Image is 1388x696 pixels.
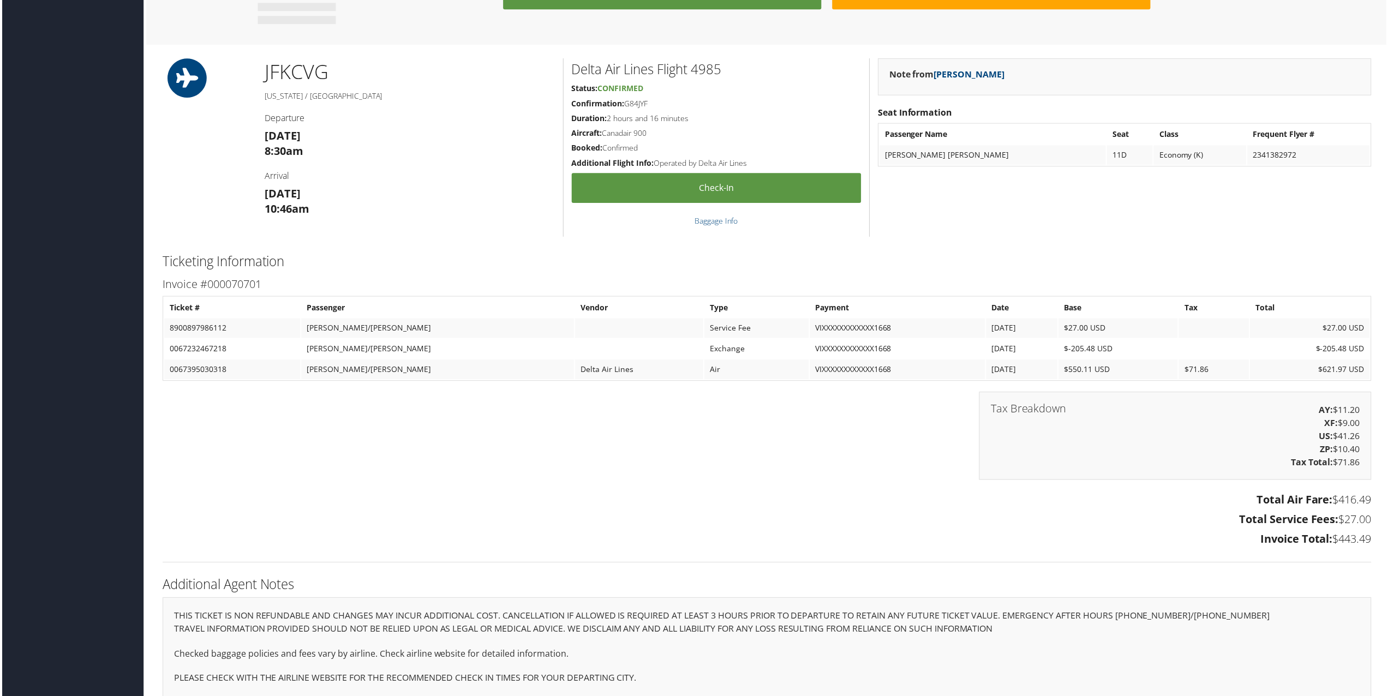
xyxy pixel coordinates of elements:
h5: Operated by Delta Air Lines [571,158,861,169]
h1: JFK CVG [264,58,554,86]
th: Vendor [575,298,703,318]
td: $27.00 USD [1252,319,1372,339]
strong: Booked: [571,143,602,153]
h3: $443.49 [161,533,1373,548]
td: 11D [1108,146,1154,165]
td: 0067232467218 [163,340,299,359]
td: $71.86 [1180,361,1251,380]
p: TRAVEL INFORMATION PROVIDED SHOULD NOT BE RELIED UPON AS LEGAL OR MEDICAL ADVICE. WE DISCLAIM ANY... [172,623,1362,638]
strong: XF: [1326,418,1340,430]
th: Passenger Name [880,125,1108,145]
strong: Additional Flight Info: [571,158,654,169]
th: Class [1155,125,1248,145]
th: Total [1252,298,1372,318]
p: Checked baggage policies and fees vary by airline. Check airline website for detailed information. [172,649,1362,663]
strong: Invoice Total: [1262,533,1335,548]
strong: 8:30am [264,144,302,159]
h5: [US_STATE] / [GEOGRAPHIC_DATA] [264,91,554,101]
strong: Status: [571,83,597,93]
th: Frequent Flyer # [1249,125,1372,145]
h4: Arrival [264,170,554,182]
strong: 10:46am [264,202,308,217]
strong: [DATE] [264,187,300,201]
td: $550.11 USD [1060,361,1180,380]
strong: Duration: [571,113,607,123]
strong: Tax Total: [1293,457,1335,469]
strong: Aircraft: [571,128,602,139]
h4: Departure [264,112,554,124]
strong: Note from [890,68,1006,80]
td: $-205.48 USD [1252,340,1372,359]
strong: AY: [1321,405,1335,417]
h3: Tax Breakdown [991,404,1067,415]
a: [PERSON_NAME] [935,68,1006,80]
h5: 2 hours and 16 minutes [571,113,861,124]
h5: Canadair 900 [571,128,861,139]
strong: [DATE] [264,129,300,143]
td: Economy (K) [1155,146,1248,165]
h3: $27.00 [161,513,1373,529]
td: VIXXXXXXXXXXXX1668 [810,361,986,380]
td: Exchange [704,340,809,359]
strong: Confirmation: [571,98,624,109]
h2: Delta Air Lines Flight 4985 [571,60,861,79]
a: Baggage Info [695,216,738,226]
div: $11.20 $9.00 $41.26 $10.40 $71.86 [980,393,1373,481]
th: Tax [1180,298,1251,318]
td: $27.00 USD [1060,319,1180,339]
td: 2341382972 [1249,146,1372,165]
th: Seat [1108,125,1154,145]
td: [PERSON_NAME]/[PERSON_NAME] [300,340,574,359]
td: VIXXXXXXXXXXXX1668 [810,319,986,339]
td: [PERSON_NAME]/[PERSON_NAME] [300,361,574,380]
td: Air [704,361,809,380]
td: [PERSON_NAME]/[PERSON_NAME] [300,319,574,339]
th: Type [704,298,809,318]
h3: Invoice #000070701 [161,277,1373,292]
h3: $416.49 [161,494,1373,509]
span: Confirmed [597,83,643,93]
a: Check-in [571,173,861,203]
strong: ZP: [1322,444,1335,456]
td: [DATE] [987,361,1058,380]
th: Payment [810,298,986,318]
td: [DATE] [987,340,1058,359]
h2: Ticketing Information [161,253,1373,271]
td: $621.97 USD [1252,361,1372,380]
td: [DATE] [987,319,1058,339]
td: VIXXXXXXXXXXXX1668 [810,340,986,359]
h5: G84JYF [571,98,861,109]
strong: Total Service Fees: [1241,513,1341,528]
strong: Seat Information [878,106,953,118]
th: Base [1060,298,1180,318]
td: 0067395030318 [163,361,299,380]
th: Date [987,298,1058,318]
td: $-205.48 USD [1060,340,1180,359]
h2: Additional Agent Notes [161,577,1373,595]
td: Service Fee [704,319,809,339]
h5: Confirmed [571,143,861,154]
td: [PERSON_NAME] [PERSON_NAME] [880,146,1108,165]
th: Passenger [300,298,574,318]
td: 8900897986112 [163,319,299,339]
td: Delta Air Lines [575,361,703,380]
strong: Total Air Fare: [1258,494,1335,508]
strong: US: [1321,431,1335,443]
p: PLEASE CHECK WITH THE AIRLINE WEBSITE FOR THE RECOMMENDED CHECK IN TIMES FOR YOUR DEPARTING CITY. [172,673,1362,687]
th: Ticket # [163,298,299,318]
